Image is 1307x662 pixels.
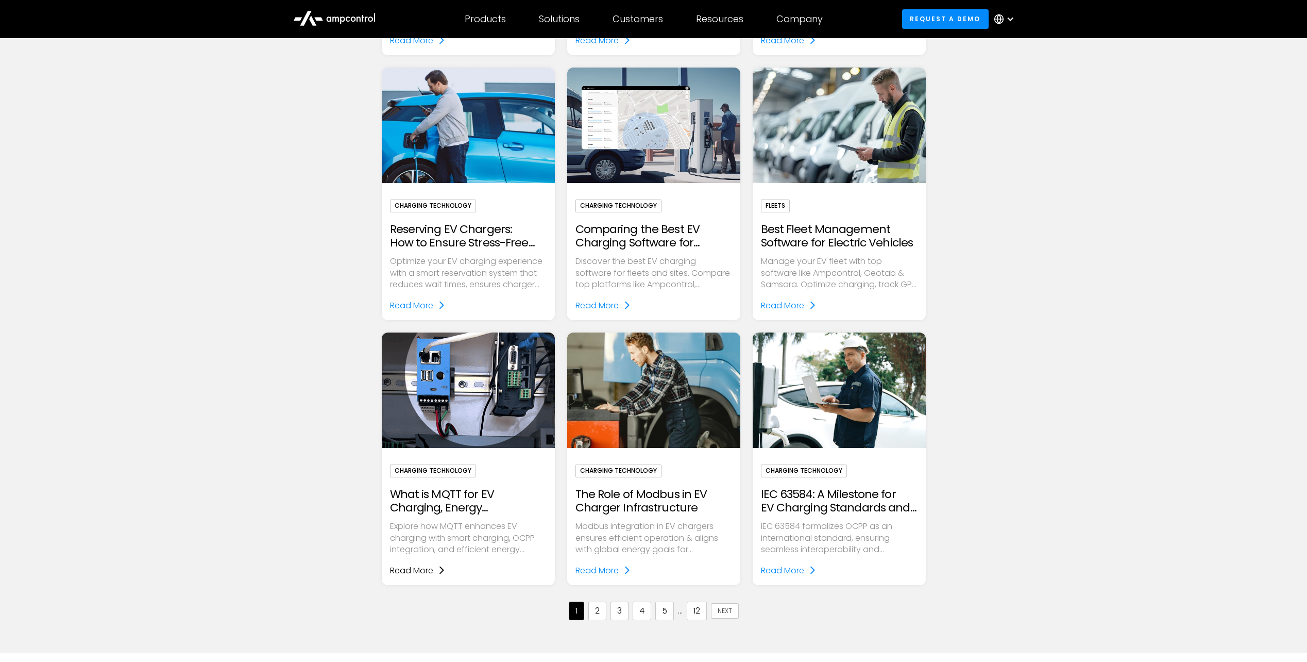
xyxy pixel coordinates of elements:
[539,13,580,25] div: Solutions
[718,607,732,616] div: Next
[390,465,476,477] div: Charging Technology
[761,200,790,212] div: Fleets
[613,13,663,25] div: Customers
[390,299,433,312] div: Read More
[761,465,847,477] div: Charging Technology
[390,564,433,577] div: Read More
[902,9,989,28] a: Request a demo
[465,13,506,25] div: Products
[610,602,629,620] a: 3
[678,605,683,617] div: ...
[575,521,732,555] p: Modbus integration in EV chargers ensures efficient operation & aligns with global energy goals f...
[575,465,661,477] div: Charging Technology
[575,299,631,312] a: Read More
[761,299,817,312] a: Read More
[575,488,732,515] h2: The Role of Modbus in EV Charger Infrastructure
[390,299,446,312] a: Read More
[696,13,743,25] div: Resources
[390,488,547,515] h2: What is MQTT for EV Charging, Energy Management, and Smart Charging?
[761,299,804,312] div: Read More
[575,564,619,577] div: Read More
[575,200,661,212] div: Charging Technology
[390,34,446,47] a: Read More
[390,223,547,250] h2: Reserving EV Chargers: How to Ensure Stress-Free Charging
[711,603,739,619] a: Next Page
[776,13,823,25] div: Company
[761,256,918,290] p: Manage your EV fleet with top software like Ampcontrol, Geotab & Samsara. Optimize charging, trac...
[761,34,817,47] a: Read More
[655,602,674,620] a: 5
[575,34,631,47] a: Read More
[575,299,619,312] div: Read More
[390,34,433,47] div: Read More
[382,585,926,620] div: List
[761,223,918,250] h2: Best Fleet Management Software for Electric Vehicles
[761,564,817,577] a: Read More
[575,34,619,47] div: Read More
[390,200,476,212] div: Charging Technology
[390,564,446,577] a: Read More
[575,256,732,290] p: Discover the best EV charging software for fleets and sites. Compare top platforms like Ampcontro...
[761,488,918,515] h2: IEC 63584: A Milestone for EV Charging Standards and OCPP Adoption
[588,602,606,620] a: 2
[761,564,804,577] div: Read More
[761,521,918,555] p: IEC 63584 formalizes OCPP as an international standard, ensuring seamless interoperability and ac...
[687,602,707,620] a: 12
[575,223,732,250] h2: Comparing the Best EV Charging Software for Managing Charging Sites
[390,256,547,290] p: Optimize your EV charging experience with a smart reservation system that reduces wait times, ens...
[575,564,631,577] a: Read More
[390,521,547,555] p: Explore how MQTT enhances EV charging with smart charging, OCPP integration, and efficient energy...
[633,602,651,620] a: 4
[569,602,584,620] a: 1
[761,34,804,47] div: Read More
